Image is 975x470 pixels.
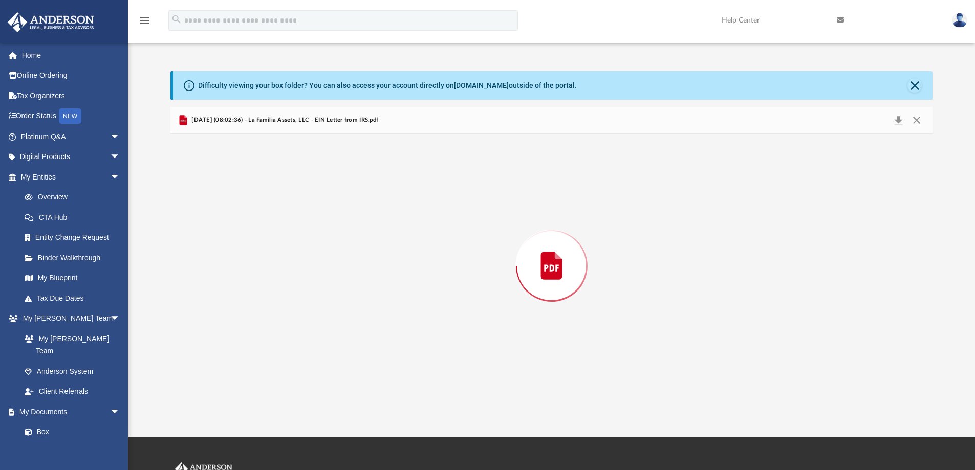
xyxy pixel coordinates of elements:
a: Online Ordering [7,65,136,86]
a: Tax Organizers [7,85,136,106]
span: arrow_drop_down [110,167,131,188]
a: Order StatusNEW [7,106,136,127]
a: Overview [14,187,136,208]
a: Entity Change Request [14,228,136,248]
i: search [171,14,182,25]
a: My Blueprint [14,268,131,288]
button: Download [889,113,907,127]
button: Close [907,113,926,127]
button: Close [907,78,922,93]
a: My [PERSON_NAME] Team [14,328,125,361]
a: My [PERSON_NAME] Teamarrow_drop_down [7,308,131,329]
span: arrow_drop_down [110,147,131,168]
a: Box [14,422,125,442]
a: Digital Productsarrow_drop_down [7,147,136,167]
a: CTA Hub [14,207,136,228]
span: [DATE] (08:02:36) - La Familia Assets, LLC - EIN Letter from IRS.pdf [189,116,378,125]
span: arrow_drop_down [110,401,131,422]
a: Home [7,45,136,65]
div: NEW [59,108,81,124]
a: Client Referrals [14,382,131,402]
a: My Entitiesarrow_drop_down [7,167,136,187]
div: Difficulty viewing your box folder? You can also access your account directly on outside of the p... [198,80,577,91]
a: Anderson System [14,361,131,382]
a: [DOMAIN_NAME] [454,81,509,89]
i: menu [138,14,150,27]
a: Binder Walkthrough [14,248,136,268]
img: Anderson Advisors Platinum Portal [5,12,97,32]
span: arrow_drop_down [110,308,131,329]
img: User Pic [952,13,967,28]
a: Tax Due Dates [14,288,136,308]
a: Platinum Q&Aarrow_drop_down [7,126,136,147]
a: menu [138,19,150,27]
a: My Documentsarrow_drop_down [7,401,131,422]
div: Preview [170,107,933,398]
span: arrow_drop_down [110,126,131,147]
